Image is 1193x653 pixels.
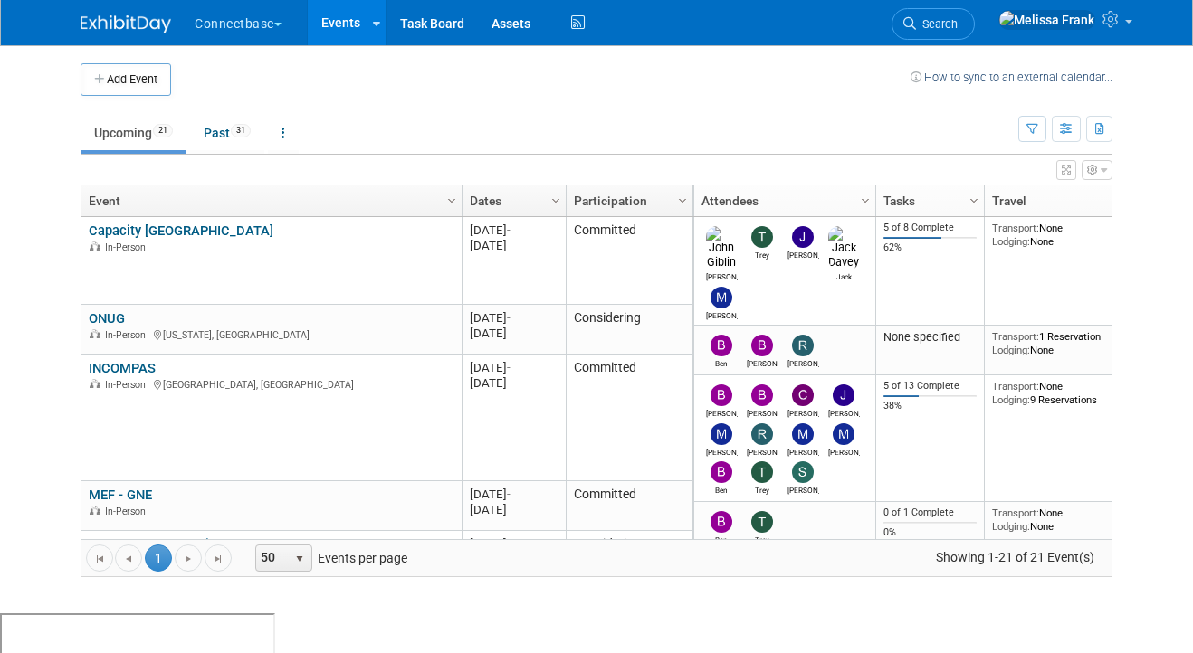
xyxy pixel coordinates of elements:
[711,335,732,356] img: Ben Edmond
[747,533,778,544] div: Trey Willis
[566,355,692,481] td: Committed
[792,335,814,356] img: RICHARD LEVINE
[883,185,972,216] a: Tasks
[892,8,975,40] a: Search
[992,380,1122,406] div: None 9 Reservations
[470,536,558,552] div: [DATE]
[115,544,142,572] a: Go to the previous page
[673,185,693,213] a: Column Settings
[121,552,136,566] span: Go to the previous page
[992,393,1030,406] span: Lodging:
[706,445,738,457] div: Mary Ann Rose
[706,308,738,320] div: Mary Ann Rose
[105,241,151,253] span: In-Person
[175,544,202,572] a: Go to the next page
[547,185,567,213] a: Column Settings
[856,185,876,213] a: Column Settings
[89,222,273,239] a: Capacity [GEOGRAPHIC_DATA]
[828,406,860,418] div: John Reumann
[833,384,854,406] img: John Reumann
[444,194,459,208] span: Column Settings
[751,335,773,356] img: Brian Duffner
[792,226,814,248] img: James Grant
[507,537,511,551] span: -
[81,116,186,150] a: Upcoming21
[711,287,732,308] img: Mary Ann Rose
[470,238,558,253] div: [DATE]
[833,423,854,445] img: Maria Sterck
[92,552,107,566] span: Go to the first page
[792,461,814,483] img: Shivani York
[90,329,100,338] img: In-Person Event
[751,384,773,406] img: Brian Duffner
[711,423,732,445] img: Mary Ann Rose
[89,185,450,216] a: Event
[89,360,156,376] a: INCOMPAS
[992,330,1122,356] div: 1 Reservation None
[992,344,1030,356] span: Lodging:
[701,185,864,216] a: Attendees
[507,487,511,501] span: -
[90,506,100,515] img: In-Person Event
[81,15,171,33] img: ExhibitDay
[89,376,453,392] div: [GEOGRAPHIC_DATA], [GEOGRAPHIC_DATA]
[507,311,511,325] span: -
[883,400,978,412] div: 38%
[792,384,814,406] img: Colleen Gallagher
[89,536,216,553] a: Telecoms World Asia
[1110,185,1130,213] a: Column Settings
[89,487,152,503] a: MEF - GNE
[747,356,778,368] div: Brian Duffner
[706,226,738,270] img: John Giblin
[747,483,778,495] div: Trey Willis
[566,481,692,531] td: Committed
[711,511,732,533] img: Ben Edmond
[443,185,463,213] a: Column Settings
[566,217,692,305] td: Committed
[181,552,196,566] span: Go to the next page
[211,552,225,566] span: Go to the last page
[105,329,151,341] span: In-Person
[86,544,113,572] a: Go to the first page
[992,506,1122,533] div: None None
[787,248,819,260] div: James Grant
[992,520,1030,533] span: Lodging:
[153,124,173,137] span: 21
[992,506,1039,519] span: Transport:
[549,194,563,208] span: Column Settings
[911,71,1112,84] a: How to sync to an external calendar...
[883,330,978,345] div: None specified
[89,310,125,326] a: ONUG
[787,356,819,368] div: RICHARD LEVINE
[566,305,692,355] td: Considering
[90,241,100,251] img: In-Person Event
[507,223,511,237] span: -
[792,423,814,445] img: Matt Clark
[470,360,558,375] div: [DATE]
[883,506,978,519] div: 0 of 1 Complete
[706,483,738,495] div: Ben Edmond
[883,222,978,234] div: 5 of 8 Complete
[828,445,860,457] div: Maria Sterck
[751,511,773,533] img: Trey Willis
[470,310,558,326] div: [DATE]
[470,326,558,341] div: [DATE]
[751,461,773,483] img: Trey Willis
[747,445,778,457] div: Roger Castillo
[747,248,778,260] div: Trey Willis
[470,185,554,216] a: Dates
[231,124,251,137] span: 31
[883,241,978,254] div: 62%
[992,380,1039,393] span: Transport:
[992,330,1039,343] span: Transport:
[470,487,558,502] div: [DATE]
[89,326,453,342] div: [US_STATE], [GEOGRAPHIC_DATA]
[706,406,738,418] div: Brian Maggiacomo
[828,270,860,281] div: Jack Davey
[711,384,732,406] img: Brian Maggiacomo
[967,194,981,208] span: Column Settings
[706,356,738,368] div: Ben Edmond
[105,506,151,517] span: In-Person
[105,379,151,391] span: In-Person
[145,544,172,572] span: 1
